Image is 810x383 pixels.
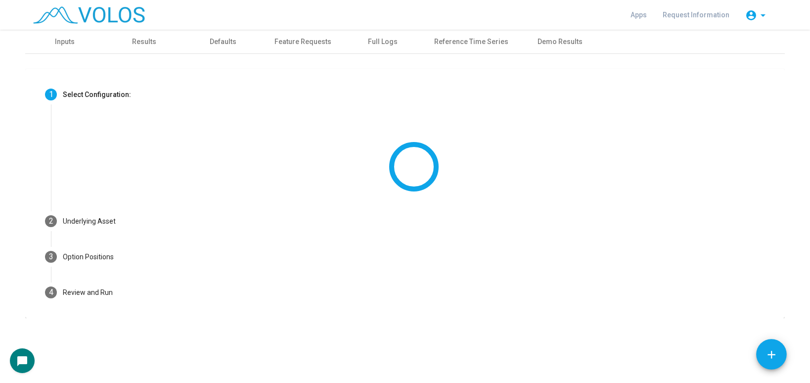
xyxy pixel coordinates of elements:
[745,9,757,21] mat-icon: account_circle
[63,90,131,100] div: Select Configuration:
[434,37,508,47] div: Reference Time Series
[757,9,769,21] mat-icon: arrow_drop_down
[49,252,53,261] span: 3
[765,348,778,361] mat-icon: add
[663,11,729,19] span: Request Information
[368,37,398,47] div: Full Logs
[16,355,28,367] mat-icon: chat_bubble
[756,339,787,370] button: Add icon
[49,287,53,297] span: 4
[210,37,236,47] div: Defaults
[538,37,583,47] div: Demo Results
[623,6,655,24] a: Apps
[63,216,116,227] div: Underlying Asset
[132,37,156,47] div: Results
[63,287,113,298] div: Review and Run
[655,6,737,24] a: Request Information
[630,11,647,19] span: Apps
[49,90,53,99] span: 1
[274,37,331,47] div: Feature Requests
[55,37,75,47] div: Inputs
[49,216,53,226] span: 2
[63,252,114,262] div: Option Positions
